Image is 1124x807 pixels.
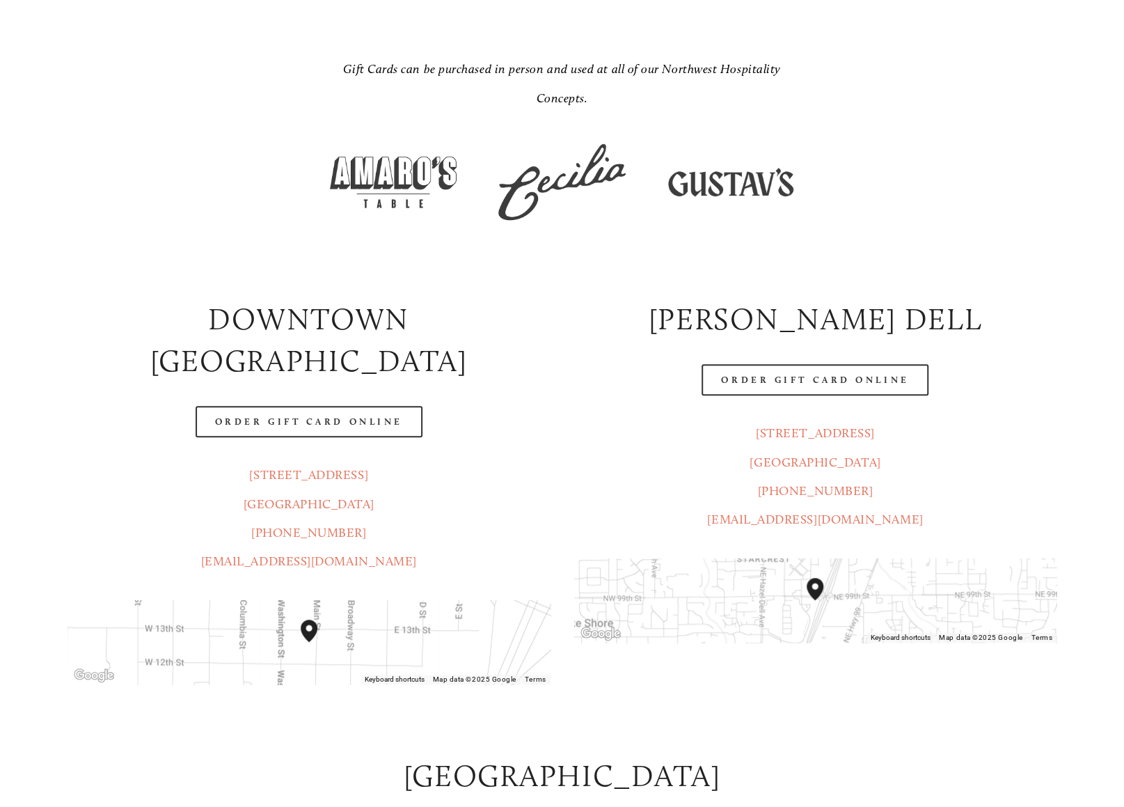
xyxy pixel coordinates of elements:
img: Google [71,666,117,684]
a: [STREET_ADDRESS][GEOGRAPHIC_DATA] [244,467,374,511]
h2: [PERSON_NAME] DELL [574,299,1057,340]
button: Keyboard shortcuts [364,675,424,684]
a: [PHONE_NUMBER] [251,525,367,540]
a: Open this area in Google Maps (opens a new window) [71,666,117,684]
a: Order Gift Card Online [196,406,422,437]
a: [PHONE_NUMBER] [758,483,873,499]
button: Keyboard shortcuts [871,633,931,643]
div: Amaro's Table 1220 Main Street vancouver, United States [295,614,340,670]
a: Terms [1031,634,1052,641]
a: [EMAIL_ADDRESS][DOMAIN_NAME] [707,512,923,527]
a: [EMAIL_ADDRESS][DOMAIN_NAME] [201,554,417,569]
a: Order Gift Card Online [702,364,928,395]
span: Map data ©2025 Google [939,634,1022,641]
a: Open this area in Google Maps (opens a new window) [578,625,624,643]
a: [STREET_ADDRESS] [756,425,875,441]
h2: Downtown [GEOGRAPHIC_DATA] [68,299,551,382]
span: Map data ©2025 Google [432,675,516,683]
img: Google [578,625,624,643]
a: [GEOGRAPHIC_DATA] [750,455,880,470]
a: Terms [525,675,546,683]
div: Amaro's Table 816 Northeast 98th Circle Vancouver, WA, 98665, United States [801,572,846,628]
h2: [GEOGRAPHIC_DATA] [68,755,1056,797]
